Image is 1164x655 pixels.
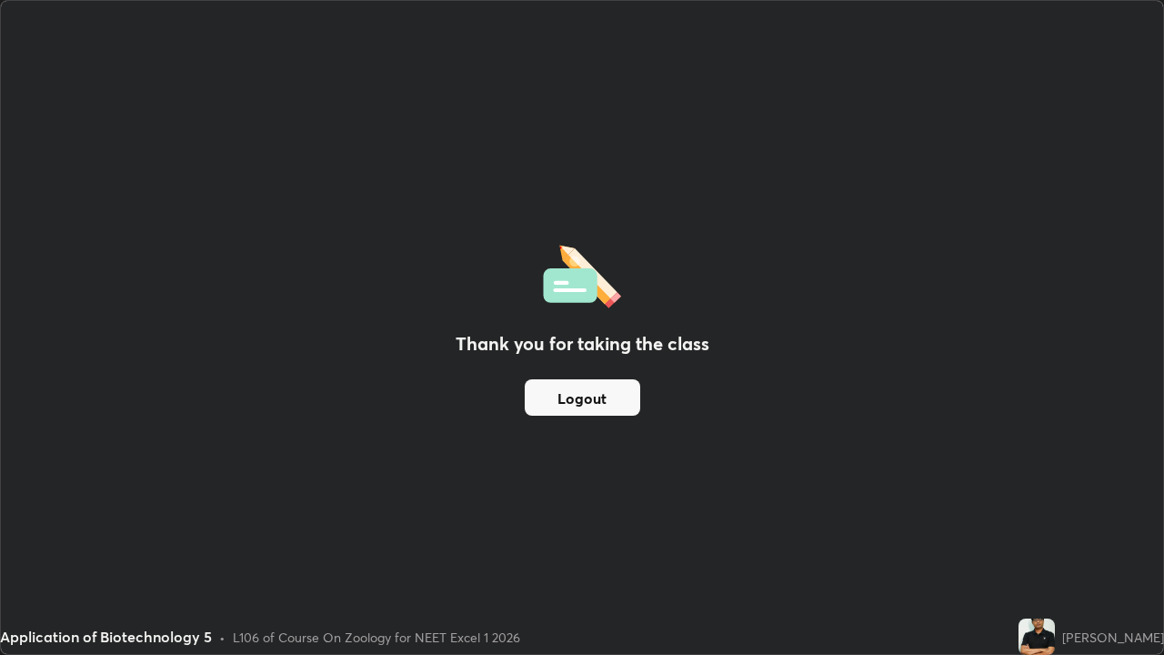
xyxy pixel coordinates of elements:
[456,330,709,358] h2: Thank you for taking the class
[1018,619,1055,655] img: 949fdf8e776c44239d50da6cd554c825.jpg
[1062,628,1164,647] div: [PERSON_NAME]
[233,628,520,647] div: L106 of Course On Zoology for NEET Excel 1 2026
[525,379,640,416] button: Logout
[543,239,621,308] img: offlineFeedback.1438e8b3.svg
[219,628,226,647] div: •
